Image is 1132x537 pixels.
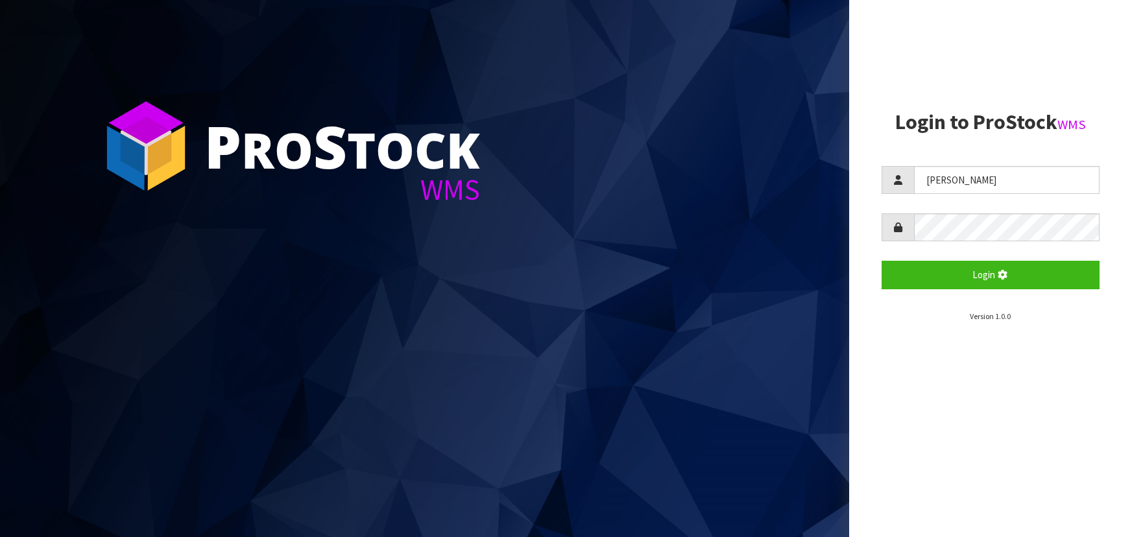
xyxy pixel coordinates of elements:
span: P [204,106,241,185]
small: Version 1.0.0 [970,311,1011,321]
button: Login [882,261,1100,289]
h2: Login to ProStock [882,111,1100,134]
img: ProStock Cube [97,97,195,195]
input: Username [914,166,1100,194]
span: S [313,106,347,185]
div: ro tock [204,117,480,175]
small: WMS [1057,116,1086,133]
div: WMS [204,175,480,204]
